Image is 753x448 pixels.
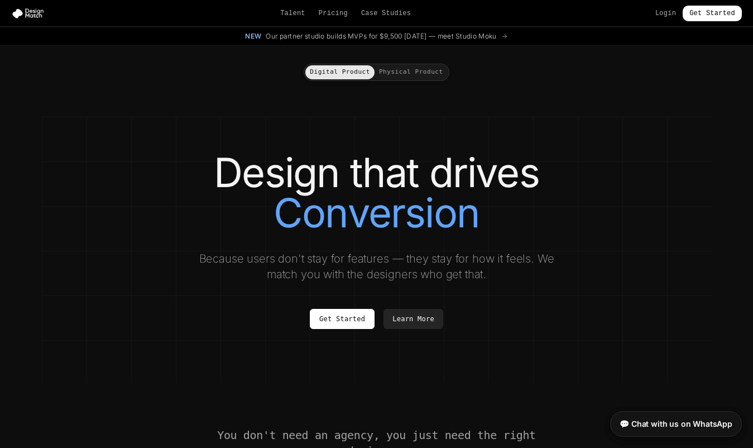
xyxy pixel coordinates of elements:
[305,65,375,79] button: Digital Product
[274,193,479,233] span: Conversion
[361,9,411,18] a: Case Studies
[64,152,689,233] h1: Design that drives
[655,9,676,18] a: Login
[310,309,375,329] a: Get Started
[189,251,564,282] p: Because users don't stay for features — they stay for how it feels. We match you with the designe...
[245,32,261,41] span: New
[266,32,496,41] span: Our partner studio builds MVPs for $9,500 [DATE] — meet Studio Moku
[610,411,742,437] a: 💬 Chat with us on WhatsApp
[319,9,348,18] a: Pricing
[375,65,448,79] button: Physical Product
[11,8,49,19] img: Design Match
[280,9,305,18] a: Talent
[383,309,443,329] a: Learn More
[683,6,742,21] a: Get Started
